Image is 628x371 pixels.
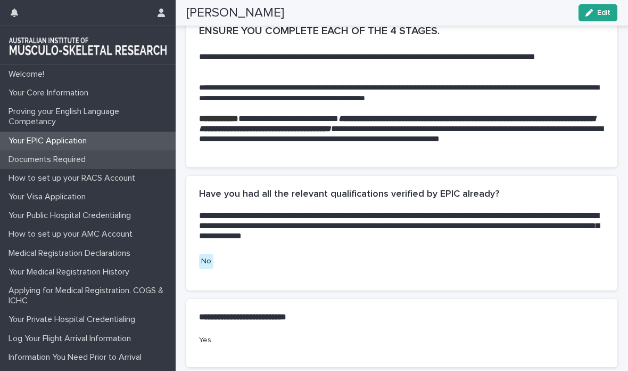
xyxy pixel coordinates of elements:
[4,229,141,239] p: How to set up your AMC Account
[4,136,95,146] p: Your EPIC Application
[4,211,139,221] p: Your Public Hospital Credentialing
[597,9,610,17] span: Edit
[4,192,94,202] p: Your Visa Application
[186,5,284,21] h2: [PERSON_NAME]
[4,248,139,259] p: Medical Registration Declarations
[4,286,176,306] p: Applying for Medical Registration. COGS & ICHC
[4,334,139,344] p: Log Your Flight Arrival Information
[199,335,605,346] p: Yes
[4,173,144,183] p: How to set up your RACS Account
[199,189,499,200] h2: Have you had all the relevant qualifications verified by EPIC already?
[579,4,617,21] button: Edit
[4,155,94,165] p: Documents Required
[4,314,144,325] p: Your Private Hospital Credentialing
[4,352,150,362] p: Information You Need Prior to Arrival
[9,35,167,56] img: 1xcjEmqDTcmQhduivVBy
[199,254,213,269] div: No
[4,107,176,127] p: Proving your English Language Competancy
[4,69,53,79] p: Welcome!
[4,88,97,98] p: Your Core Information
[4,267,138,277] p: Your Medical Registration History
